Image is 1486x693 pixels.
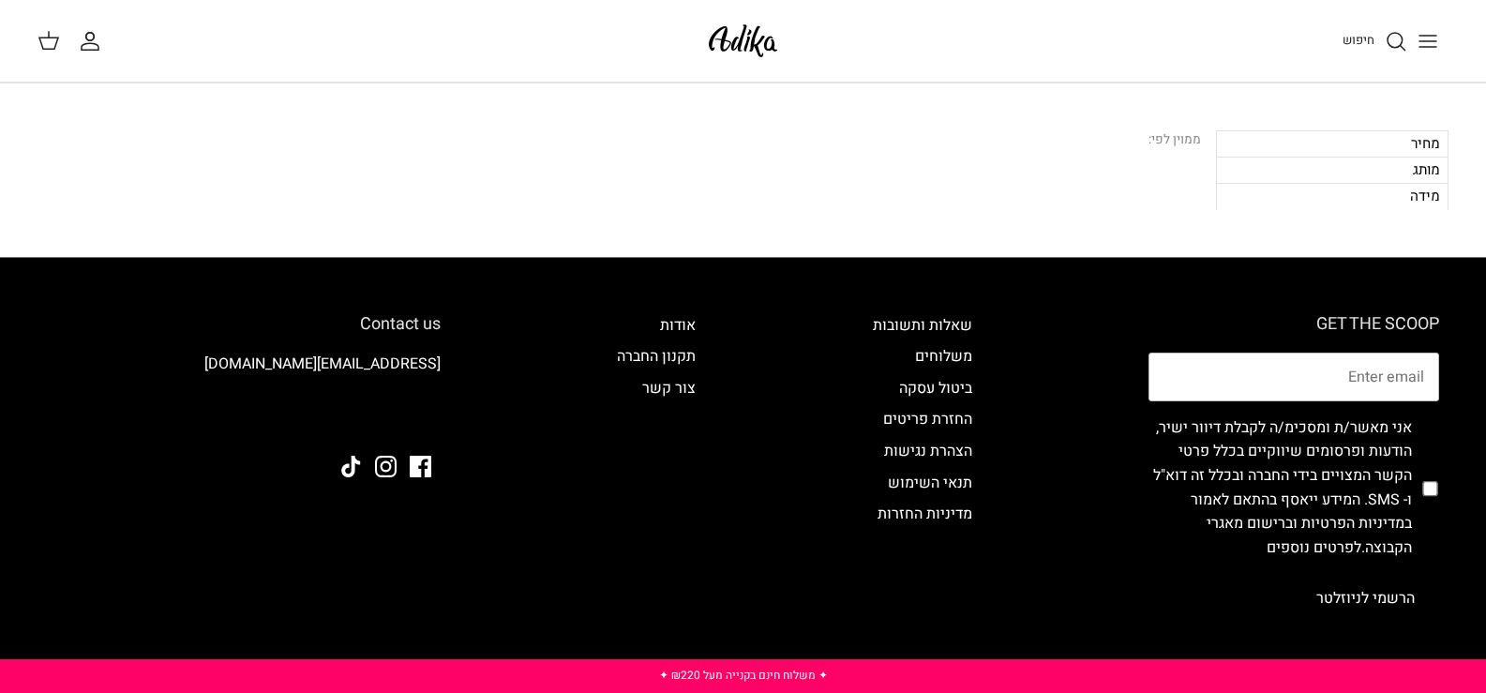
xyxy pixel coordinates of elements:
[703,19,783,63] img: Adika IL
[1148,130,1201,151] div: ממוין לפי:
[1148,353,1439,401] input: Email
[1148,314,1439,335] h6: GET THE SCOOP
[598,314,714,623] div: Secondary navigation
[642,377,696,399] a: צור קשר
[1148,416,1412,561] label: אני מאשר/ת ומסכימ/ה לקבלת דיוור ישיר, הודעות ופרסומים שיווקיים בכלל פרטי הקשר המצויים בידי החברה ...
[1216,157,1448,183] div: מותג
[1407,21,1448,62] button: Toggle menu
[47,314,441,335] h6: Contact us
[1343,30,1407,53] a: חיפוש
[79,30,109,53] a: החשבון שלי
[659,667,828,684] a: ✦ משלוח חינם בקנייה מעל ₪220 ✦
[1267,536,1361,559] a: לפרטים נוספים
[660,314,696,337] a: אודות
[410,456,431,477] a: Facebook
[883,408,972,430] a: החזרת פריטים
[617,345,696,368] a: תקנון החברה
[884,440,972,462] a: הצהרת נגישות
[854,314,991,623] div: Secondary navigation
[1216,130,1448,157] div: מחיר
[389,405,441,429] img: Adika IL
[915,345,972,368] a: משלוחים
[375,456,397,477] a: Instagram
[340,456,362,477] a: Tiktok
[1343,31,1374,49] span: חיפוש
[888,472,972,494] a: תנאי השימוש
[1292,575,1439,622] button: הרשמי לניוזלטר
[878,503,972,525] a: מדיניות החזרות
[873,314,972,337] a: שאלות ותשובות
[1216,183,1448,209] div: מידה
[899,377,972,399] a: ביטול עסקה
[204,353,441,375] a: [EMAIL_ADDRESS][DOMAIN_NAME]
